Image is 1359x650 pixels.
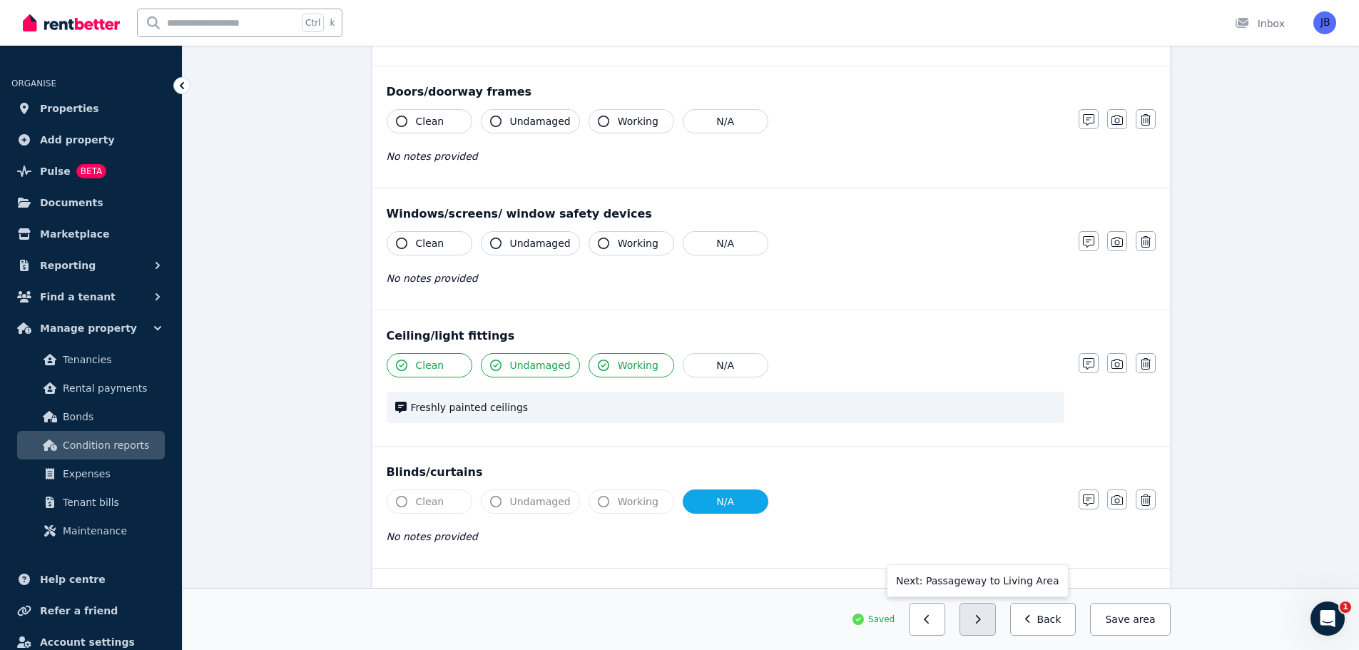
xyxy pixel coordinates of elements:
span: No notes provided [387,531,478,542]
button: Find a tenant [11,283,170,311]
button: Clean [387,231,472,255]
button: Save area [1090,603,1170,636]
button: Reporting [11,251,170,280]
a: Documents [11,188,170,217]
button: Working [589,353,674,377]
span: ORGANISE [11,78,56,88]
span: Freshly painted ceilings [411,400,1056,415]
span: Clean [416,358,444,372]
span: Working [618,494,658,509]
a: Add property [11,126,170,154]
a: Maintenance [17,517,165,545]
span: Saved [868,614,895,625]
span: k [330,17,335,29]
div: Blinds/curtains [387,464,1156,481]
span: Documents [40,194,103,211]
span: No notes provided [387,273,478,284]
span: Expenses [63,465,159,482]
button: Clean [387,353,472,377]
span: BETA [76,164,106,178]
button: Manage property [11,314,170,342]
span: No notes provided [387,151,478,162]
div: Windows/screens/ window safety devices [387,205,1156,223]
span: Tenancies [63,351,159,368]
a: Bonds [17,402,165,431]
span: Clean [416,114,444,128]
span: Refer a friend [40,602,118,619]
span: Ctrl [302,14,324,32]
div: Inbox [1235,16,1285,31]
button: N/A [683,489,768,514]
span: Working [618,236,658,250]
span: Tenant bills [63,494,159,511]
span: Marketplace [40,225,109,243]
span: Maintenance [63,522,159,539]
img: RentBetter [23,12,120,34]
button: Undamaged [481,353,580,377]
span: Undamaged [510,114,571,128]
span: Pulse [40,163,71,180]
span: Working [618,114,658,128]
a: Rental payments [17,374,165,402]
span: Undamaged [510,358,571,372]
a: PulseBETA [11,157,170,186]
div: Next: Passageway to Living Area [887,564,1068,597]
button: Undamaged [481,489,580,514]
a: Expenses [17,459,165,488]
a: Help centre [11,565,170,594]
button: Working [589,489,674,514]
span: Help centre [40,571,106,588]
span: Clean [416,494,444,509]
span: 1 [1340,601,1351,613]
a: Properties [11,94,170,123]
span: Properties [40,100,99,117]
span: Rental payments [63,380,159,397]
div: Lights/power points [387,586,1156,603]
button: Working [589,109,674,133]
span: Add property [40,131,115,148]
a: Tenant bills [17,488,165,517]
div: Ceiling/light fittings [387,327,1156,345]
button: Working [589,231,674,255]
span: Find a tenant [40,288,116,305]
button: N/A [683,353,768,377]
button: Undamaged [481,109,580,133]
span: Undamaged [510,494,571,509]
a: Refer a friend [11,596,170,625]
a: Marketplace [11,220,170,248]
span: Working [618,358,658,372]
span: area [1133,612,1155,626]
button: Clean [387,489,472,514]
div: Doors/doorway frames [387,83,1156,101]
a: Condition reports [17,431,165,459]
img: JACQUELINE BARRY [1313,11,1336,34]
span: Bonds [63,408,159,425]
button: Clean [387,109,472,133]
button: Undamaged [481,231,580,255]
span: Condition reports [63,437,159,454]
span: Undamaged [510,236,571,250]
button: N/A [683,231,768,255]
a: Tenancies [17,345,165,374]
span: Reporting [40,257,96,274]
span: Manage property [40,320,137,337]
iframe: Intercom live chat [1310,601,1345,636]
button: Back [1010,603,1076,636]
button: N/A [683,109,768,133]
span: Clean [416,236,444,250]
